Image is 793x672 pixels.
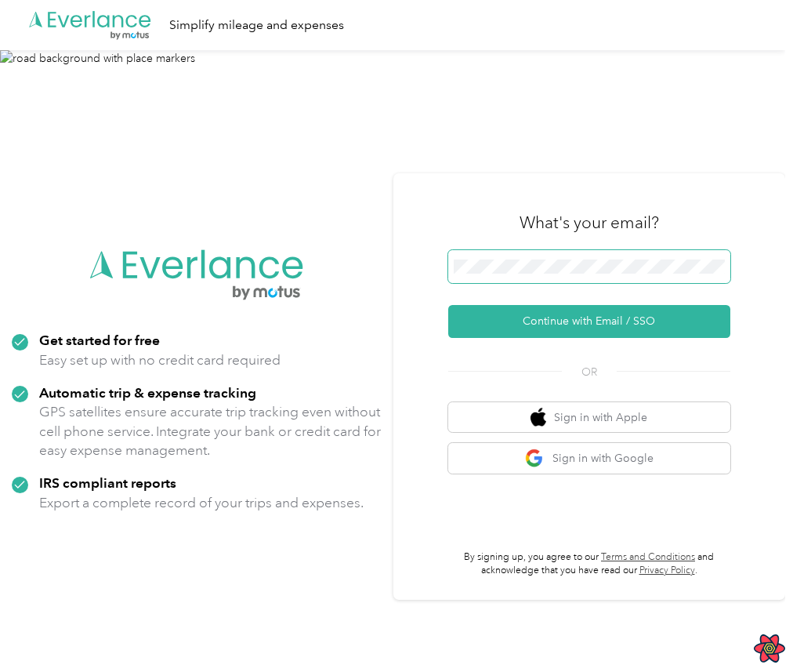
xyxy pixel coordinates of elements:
img: apple logo [530,408,546,427]
strong: IRS compliant reports [39,474,176,491]
span: OR [562,364,617,380]
h3: What's your email? [520,212,659,234]
p: GPS satellites ensure accurate trip tracking even without cell phone service. Integrate your bank... [39,402,382,460]
strong: Automatic trip & expense tracking [39,384,256,401]
a: Terms and Conditions [601,551,695,563]
img: google logo [525,449,545,468]
p: Easy set up with no credit card required [39,351,281,370]
p: Export a complete record of your trips and expenses. [39,493,364,513]
div: Simplify mileage and expenses [169,16,344,35]
button: Continue with Email / SSO [448,305,730,338]
button: apple logoSign in with Apple [448,402,730,433]
strong: Get started for free [39,332,160,348]
p: By signing up, you agree to our and acknowledge that you have read our . [448,550,730,578]
button: Open React Query Devtools [754,633,785,664]
a: Privacy Policy [639,565,695,576]
button: google logoSign in with Google [448,443,730,474]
